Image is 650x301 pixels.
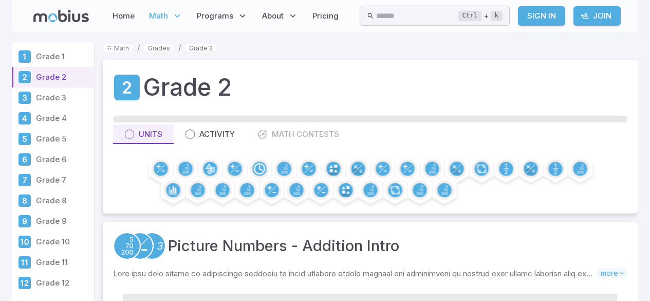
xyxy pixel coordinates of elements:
[17,255,32,270] div: Grade 11
[17,152,32,167] div: Grade 6
[138,232,166,260] a: Numeracy
[458,10,503,22] div: +
[12,252,94,273] a: Grade 11
[113,268,597,279] p: Lore ipsu dolo sitame co adipiscinge seddoeiu te incid utlabore etdolo magnaal eni adminimveni qu...
[491,11,503,21] kbd: k
[36,133,90,145] p: Grade 5
[12,170,94,190] a: Grade 7
[12,46,94,67] a: Grade 1
[17,235,32,249] div: Grade 10
[168,235,399,257] a: Picture Numbers - Addition Intro
[17,193,32,208] div: Grade 8
[36,216,90,227] p: Grade 9
[12,108,94,129] a: Grade 4
[17,173,32,187] div: Grade 7
[137,42,140,54] li: /
[113,74,141,101] a: Grade 2
[262,10,284,22] span: About
[126,232,154,260] a: Addition and Subtraction
[518,6,565,26] a: Sign In
[458,11,481,21] kbd: Ctrl
[573,6,621,26] a: Join
[143,70,232,105] h1: Grade 2
[185,129,235,140] div: Activity
[12,149,94,170] a: Grade 6
[12,211,94,232] a: Grade 9
[36,277,90,289] p: Grade 12
[103,42,638,54] nav: breadcrumb
[36,195,90,206] p: Grade 8
[36,72,90,83] p: Grade 2
[36,113,90,124] p: Grade 4
[17,214,32,228] div: Grade 9
[17,49,32,64] div: Grade 1
[17,111,32,126] div: Grade 4
[185,44,217,52] a: Grade 2
[36,51,90,62] p: Grade 1
[309,4,342,28] a: Pricing
[36,174,90,186] p: Grade 7
[12,87,94,108] a: Grade 3
[17,276,32,290] div: Grade 12
[12,67,94,87] a: Grade 2
[149,10,168,22] span: Math
[36,257,90,268] p: Grade 11
[17,132,32,146] div: Grade 5
[178,42,181,54] li: /
[197,10,233,22] span: Programs
[36,236,90,247] p: Grade 10
[12,273,94,293] a: Grade 12
[124,129,162,140] div: Units
[12,232,94,252] a: Grade 10
[103,44,133,52] a: Math
[113,232,141,260] a: Place Value
[36,154,90,165] p: Grade 6
[36,92,90,103] p: Grade 3
[12,129,94,149] a: Grade 5
[17,70,32,84] div: Grade 2
[17,91,32,105] div: Grade 3
[109,4,138,28] a: Home
[144,44,174,52] a: Grades
[12,190,94,211] a: Grade 8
